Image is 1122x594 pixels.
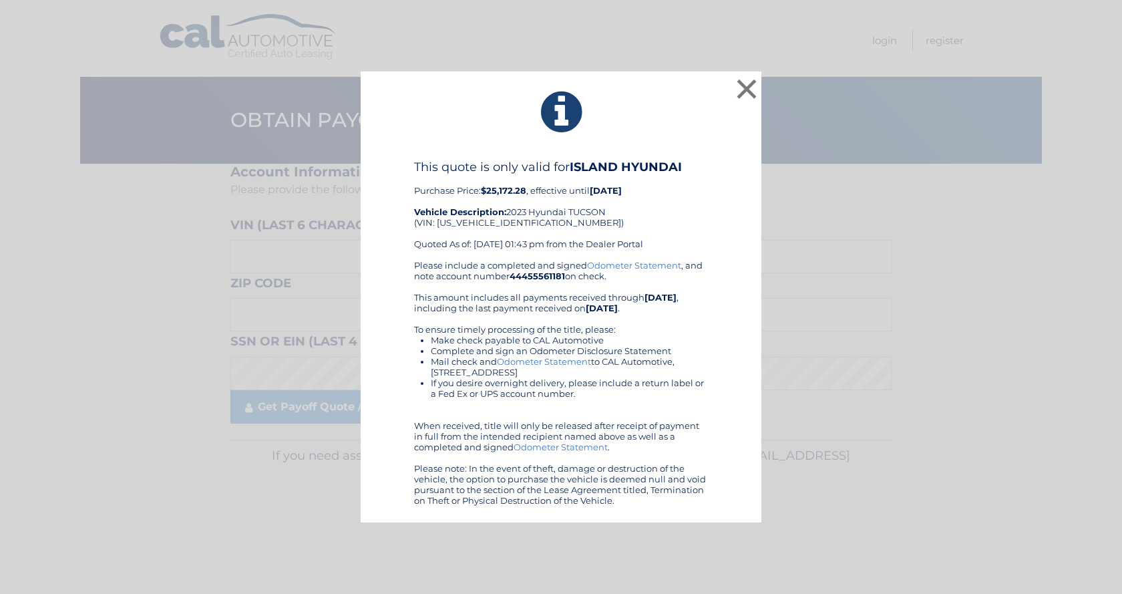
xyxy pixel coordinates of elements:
[733,76,760,102] button: ×
[586,303,618,313] b: [DATE]
[431,335,708,345] li: Make check payable to CAL Automotive
[414,260,708,506] div: Please include a completed and signed , and note account number on check. This amount includes al...
[590,185,622,196] b: [DATE]
[481,185,526,196] b: $25,172.28
[644,292,677,303] b: [DATE]
[414,160,708,174] h4: This quote is only valid for
[514,442,608,452] a: Odometer Statement
[431,345,708,356] li: Complete and sign an Odometer Disclosure Statement
[431,378,708,399] li: If you desire overnight delivery, please include a return label or a Fed Ex or UPS account number.
[414,206,506,217] strong: Vehicle Description:
[570,160,682,174] b: ISLAND HYUNDAI
[587,260,681,271] a: Odometer Statement
[497,356,591,367] a: Odometer Statement
[510,271,565,281] b: 44455561181
[431,356,708,378] li: Mail check and to CAL Automotive, [STREET_ADDRESS]
[414,160,708,260] div: Purchase Price: , effective until 2023 Hyundai TUCSON (VIN: [US_VEHICLE_IDENTIFICATION_NUMBER]) Q...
